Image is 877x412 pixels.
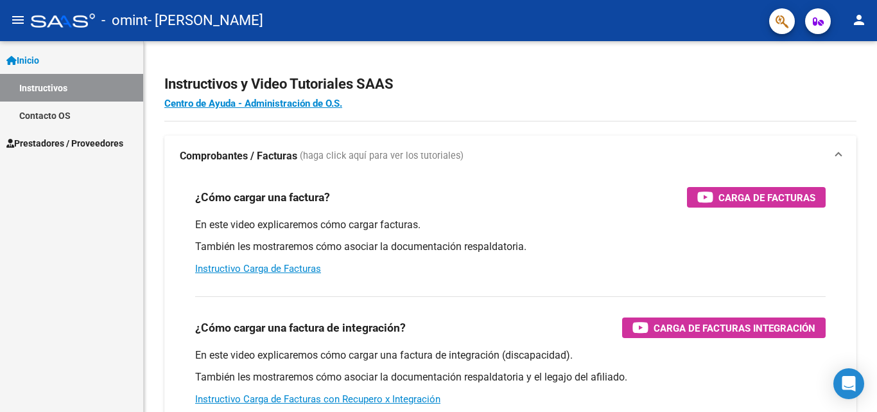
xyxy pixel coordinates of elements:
[164,136,856,177] mat-expansion-panel-header: Comprobantes / Facturas (haga click aquí para ver los tutoriales)
[195,348,826,363] p: En este video explicaremos cómo cargar una factura de integración (discapacidad).
[164,72,856,96] h2: Instructivos y Video Tutoriales SAAS
[622,318,826,338] button: Carga de Facturas Integración
[195,370,826,384] p: También les mostraremos cómo asociar la documentación respaldatoria y el legajo del afiliado.
[195,263,321,274] a: Instructivo Carga de Facturas
[101,6,148,35] span: - omint
[195,319,406,337] h3: ¿Cómo cargar una factura de integración?
[195,218,826,232] p: En este video explicaremos cómo cargar facturas.
[195,188,330,206] h3: ¿Cómo cargar una factura?
[6,136,123,150] span: Prestadores / Proveedores
[164,98,342,109] a: Centro de Ayuda - Administración de O.S.
[10,12,26,28] mat-icon: menu
[300,149,464,163] span: (haga click aquí para ver los tutoriales)
[148,6,263,35] span: - [PERSON_NAME]
[718,190,815,206] span: Carga de Facturas
[180,149,297,163] strong: Comprobantes / Facturas
[687,187,826,208] button: Carga de Facturas
[6,53,39,67] span: Inicio
[195,393,440,405] a: Instructivo Carga de Facturas con Recupero x Integración
[851,12,867,28] mat-icon: person
[833,368,864,399] div: Open Intercom Messenger
[195,240,826,254] p: También les mostraremos cómo asociar la documentación respaldatoria.
[654,320,815,336] span: Carga de Facturas Integración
